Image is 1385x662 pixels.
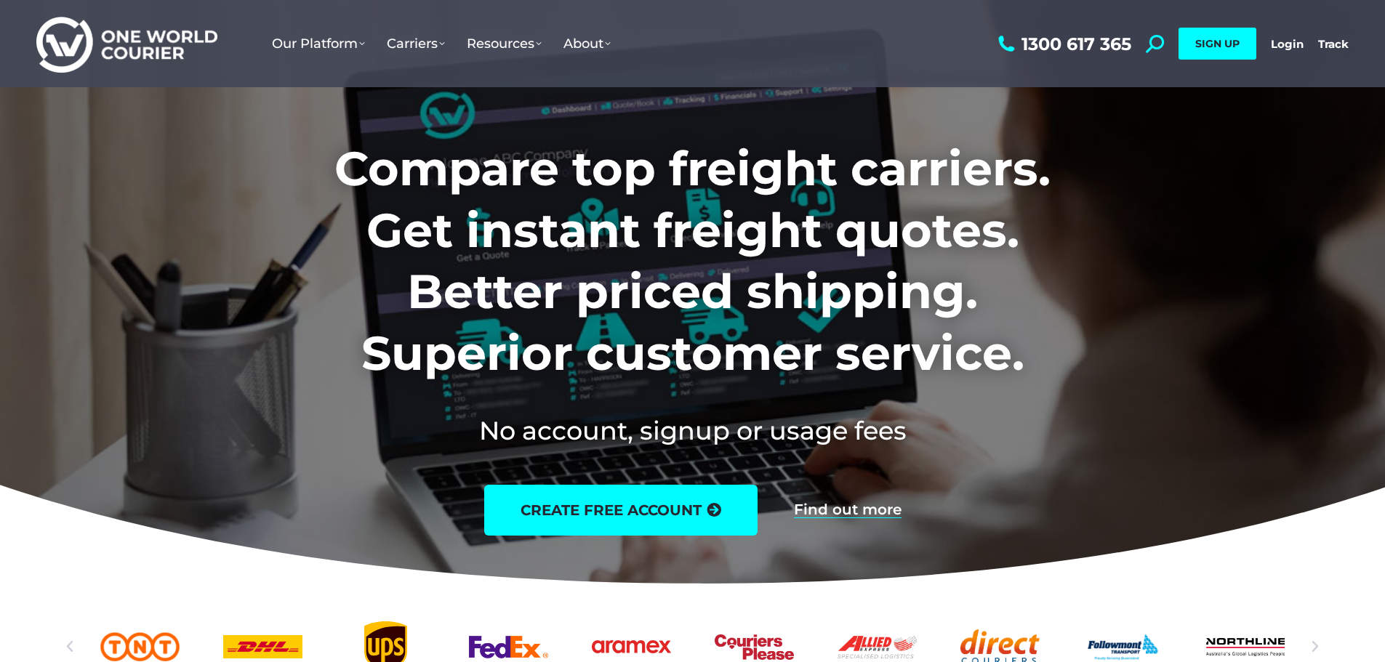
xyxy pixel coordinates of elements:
a: create free account [484,485,758,536]
a: About [553,21,622,66]
span: Resources [467,36,542,52]
a: SIGN UP [1179,28,1256,60]
h2: No account, signup or usage fees [238,413,1147,448]
span: Carriers [387,36,445,52]
a: Carriers [376,21,456,66]
a: 1300 617 365 [995,35,1131,53]
a: Find out more [794,502,902,518]
span: Our Platform [272,36,365,52]
h1: Compare top freight carriers. Get instant freight quotes. Better priced shipping. Superior custom... [238,138,1147,384]
img: One World Courier [36,15,217,73]
a: Track [1318,37,1349,51]
a: Resources [456,21,553,66]
a: Our Platform [261,21,376,66]
span: About [563,36,611,52]
a: Login [1271,37,1304,51]
span: SIGN UP [1195,37,1240,50]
